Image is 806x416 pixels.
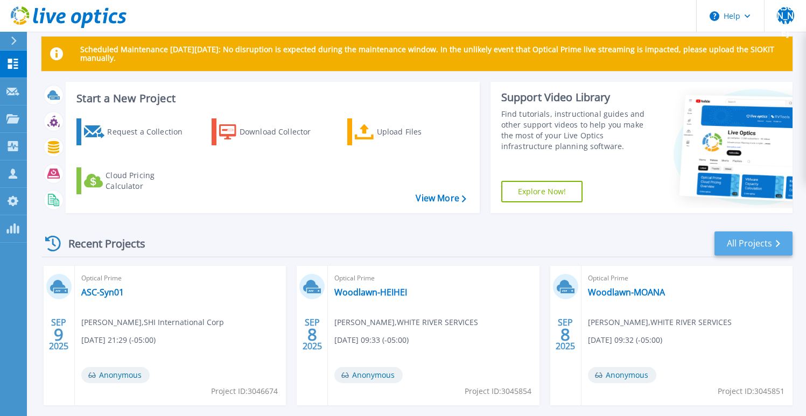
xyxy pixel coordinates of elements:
div: Download Collector [240,121,326,143]
span: Anonymous [334,367,403,383]
div: Find tutorials, instructional guides and other support videos to help you make the most of your L... [501,109,653,152]
div: Upload Files [377,121,463,143]
div: SEP 2025 [555,315,576,354]
div: Cloud Pricing Calculator [106,170,192,192]
span: [PERSON_NAME] , SHI International Corp [81,316,224,328]
span: [DATE] 09:32 (-05:00) [588,334,662,346]
a: Upload Files [347,118,467,145]
div: Recent Projects [41,230,160,257]
div: Support Video Library [501,90,653,104]
h3: Start a New Project [76,93,466,104]
span: 9 [54,330,64,339]
div: Request a Collection [107,121,193,143]
div: SEP 2025 [302,315,323,354]
span: 8 [560,330,570,339]
span: 8 [307,330,317,339]
span: Project ID: 3045854 [465,385,531,397]
p: Scheduled Maintenance [DATE][DATE]: No disruption is expected during the maintenance window. In t... [80,45,784,62]
span: Project ID: 3045851 [718,385,784,397]
span: Optical Prime [81,272,279,284]
a: All Projects [714,231,793,256]
span: Anonymous [588,367,656,383]
a: ASC-Syn01 [81,287,124,298]
a: Download Collector [212,118,332,145]
a: Woodlawn-MOANA [588,287,665,298]
span: [DATE] 21:29 (-05:00) [81,334,156,346]
a: View More [416,193,466,203]
a: Request a Collection [76,118,197,145]
div: SEP 2025 [48,315,69,354]
span: Anonymous [81,367,150,383]
span: [PERSON_NAME] , WHITE RIVER SERVICES [334,316,478,328]
span: [PERSON_NAME] , WHITE RIVER SERVICES [588,316,732,328]
span: [DATE] 09:33 (-05:00) [334,334,409,346]
span: Project ID: 3046674 [211,385,278,397]
span: Optical Prime [588,272,786,284]
a: Woodlawn-HEIHEI [334,287,407,298]
span: Optical Prime [334,272,532,284]
a: Explore Now! [501,181,583,202]
a: Cloud Pricing Calculator [76,167,197,194]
